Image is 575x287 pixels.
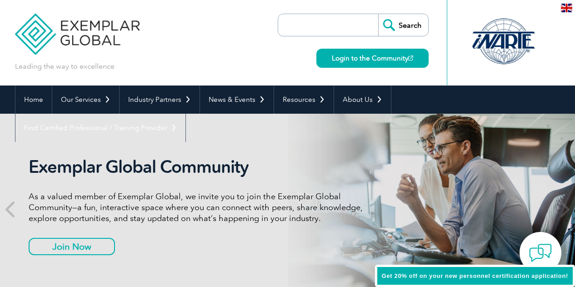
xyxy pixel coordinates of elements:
a: Home [15,86,52,114]
p: As a valued member of Exemplar Global, we invite you to join the Exemplar Global Community—a fun,... [29,191,370,224]
h2: Exemplar Global Community [29,156,370,177]
a: Our Services [52,86,119,114]
a: Industry Partners [120,86,200,114]
a: Login to the Community [316,49,429,68]
a: Find Certified Professional / Training Provider [15,114,185,142]
img: en [561,4,572,12]
input: Search [378,14,428,36]
a: Resources [274,86,334,114]
a: News & Events [200,86,274,114]
span: Get 20% off on your new personnel certification application! [382,272,568,279]
a: Join Now [29,238,115,255]
img: contact-chat.png [529,242,552,264]
a: About Us [334,86,391,114]
p: Leading the way to excellence [15,61,115,71]
img: open_square.png [408,55,413,60]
